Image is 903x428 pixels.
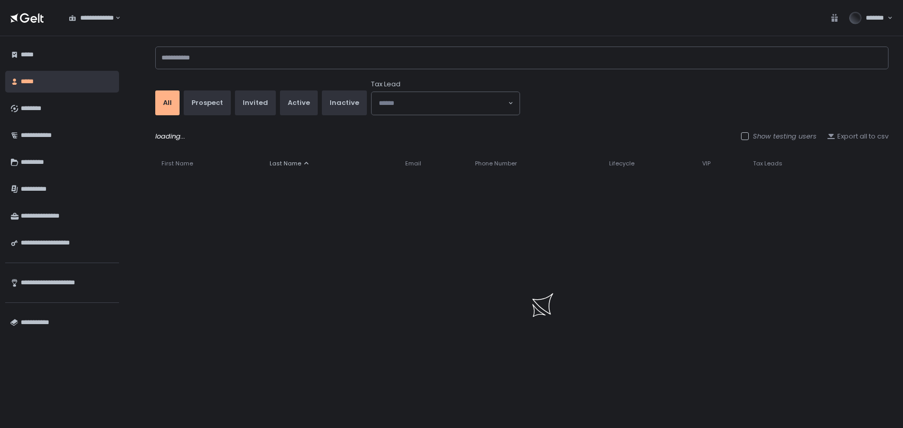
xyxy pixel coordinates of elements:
div: invited [243,98,268,108]
div: active [288,98,310,108]
input: Search for option [379,98,507,109]
span: Phone Number [475,160,517,167]
button: invited [235,90,276,115]
div: Search for option [62,7,121,29]
span: Email [405,160,421,167]
span: First Name [161,160,193,167]
span: VIP [702,160,710,167]
span: Last Name [270,160,301,167]
div: prospect [191,98,223,108]
button: active [280,90,318,115]
div: Search for option [372,92,520,115]
button: All [155,90,180,115]
span: Tax Leads [753,160,782,167]
button: prospect [184,90,231,115]
span: Lifecycle [609,160,634,167]
button: inactive [322,90,367,115]
div: loading... [155,132,889,141]
div: inactive [330,98,359,108]
div: All [163,98,172,108]
button: Export all to csv [827,132,889,141]
span: Tax Lead [371,80,401,89]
